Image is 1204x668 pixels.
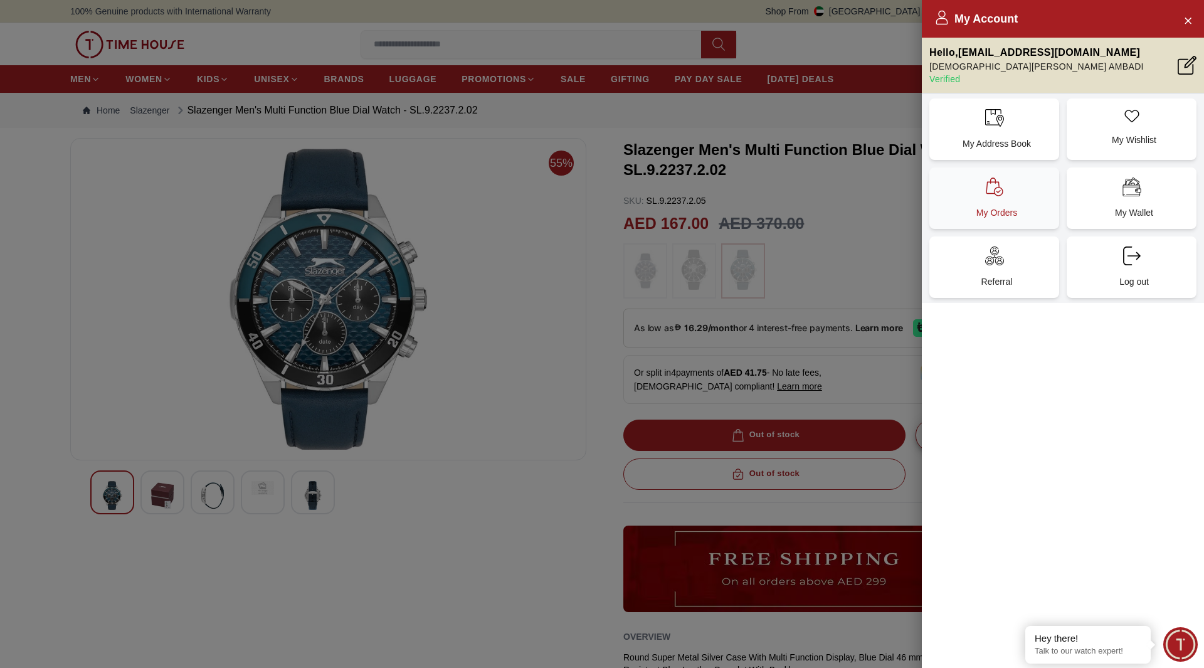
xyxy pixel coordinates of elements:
p: My Wallet [1077,206,1191,219]
p: [DEMOGRAPHIC_DATA][PERSON_NAME] AMBADI [929,60,1144,73]
div: Hey there! [1035,632,1141,645]
p: My Wishlist [1077,134,1191,146]
p: My Orders [939,206,1054,219]
h2: My Account [934,10,1018,28]
p: My Address Book [939,137,1054,150]
p: Referral [939,275,1054,288]
p: Talk to our watch expert! [1035,646,1141,657]
div: Chat Widget [1163,627,1198,662]
p: Log out [1077,275,1191,288]
p: Hello , [EMAIL_ADDRESS][DOMAIN_NAME] [929,45,1144,60]
p: Verified [929,73,1144,85]
button: Close Account [1178,10,1198,30]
